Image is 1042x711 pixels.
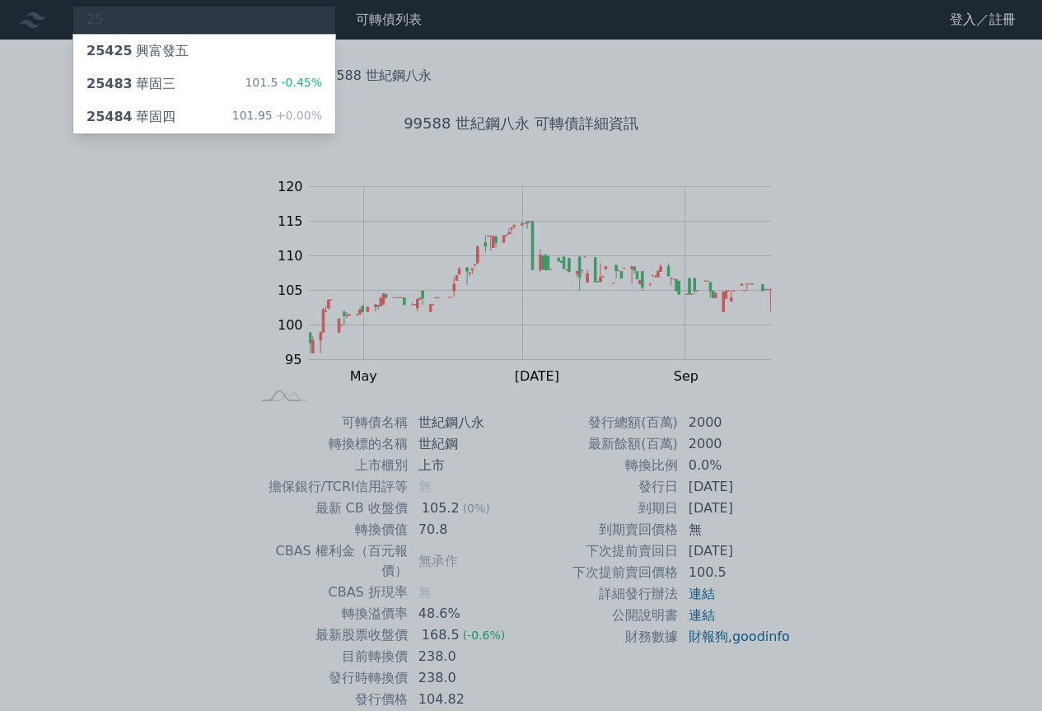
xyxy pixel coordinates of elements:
[73,101,335,133] a: 25484華固四 101.95+0.00%
[86,41,189,61] div: 興富發五
[73,35,335,68] a: 25425興富發五
[86,74,175,94] div: 華固三
[86,107,175,127] div: 華固四
[86,109,133,124] span: 25484
[232,107,322,127] div: 101.95
[86,76,133,91] span: 25483
[960,632,1042,711] div: 聊天小工具
[73,68,335,101] a: 25483華固三 101.5-0.45%
[86,43,133,58] span: 25425
[245,74,322,94] div: 101.5
[960,632,1042,711] iframe: Chat Widget
[273,109,322,122] span: +0.00%
[278,76,322,89] span: -0.45%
